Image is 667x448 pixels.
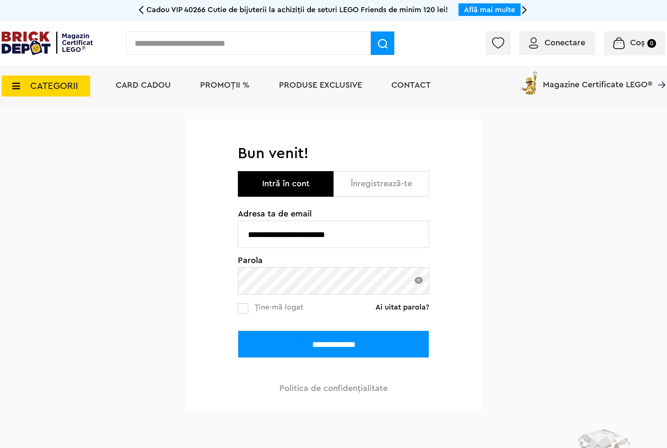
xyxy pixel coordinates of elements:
[238,256,429,265] span: Parola
[279,384,388,393] a: Politica de confidenţialitate
[255,303,303,311] span: Ține-mă logat
[333,171,429,197] button: Înregistrează-te
[630,39,645,47] span: Coș
[146,6,448,13] span: Cadou VIP 40266 Cutie de bijuterii la achiziții de seturi LEGO Friends de minim 120 lei!
[30,81,78,91] span: CATEGORII
[238,171,333,197] button: Intră în cont
[391,81,431,89] a: Contact
[116,81,171,89] a: Card Cadou
[529,39,585,47] a: Conectare
[200,81,250,89] a: PROMOȚII %
[464,6,515,13] a: Află mai multe
[238,210,429,218] span: Adresa ta de email
[647,39,656,48] small: 0
[652,70,665,78] a: Magazine Certificate LEGO®
[545,39,585,47] span: Conectare
[375,303,429,311] a: Ai uitat parola?
[238,144,429,163] h1: Bun venit!
[543,70,652,89] span: Magazine Certificate LEGO®
[279,81,362,89] a: Produse exclusive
